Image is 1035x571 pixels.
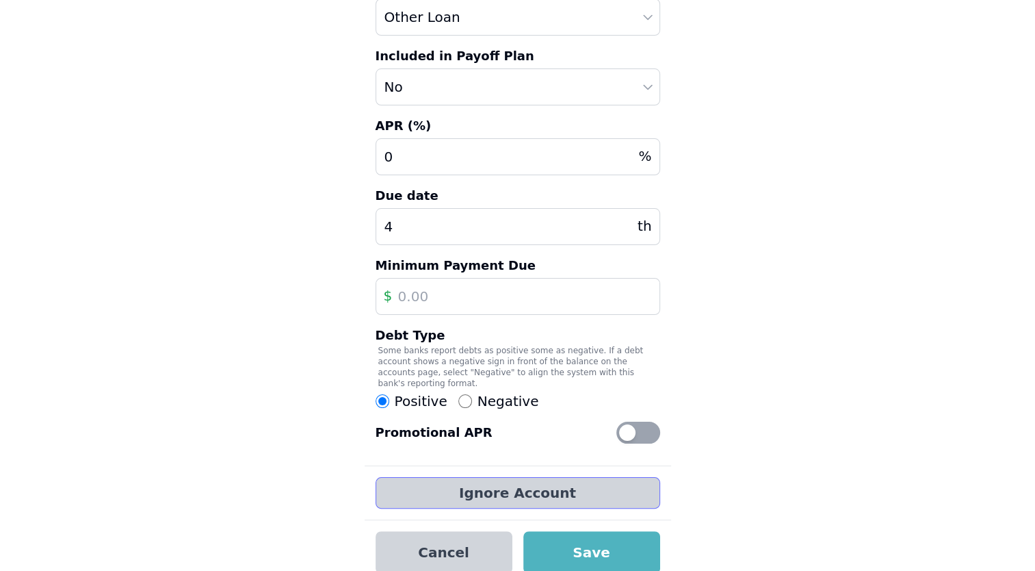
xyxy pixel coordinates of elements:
[376,477,660,509] button: Ignore Account
[376,278,660,315] input: 0.00
[638,147,651,166] span: %
[638,216,652,236] span: th
[395,392,447,411] span: Positive
[376,138,660,175] input: 0.00
[458,394,472,408] input: Negative
[376,394,389,408] input: Positive
[376,208,660,245] input: 4th
[477,392,539,411] span: Negative
[376,326,660,345] label: Debt Type
[376,116,660,136] label: APR (%)
[376,186,660,205] label: Due date
[376,47,660,66] label: Included in Payoff Plan
[376,256,660,275] label: Minimum Payment Due
[376,423,493,442] label: Promotional APR
[376,345,660,389] p: Some banks report debts as positive some as negative. If a debt account shows a negative sign in ...
[384,286,393,305] span: $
